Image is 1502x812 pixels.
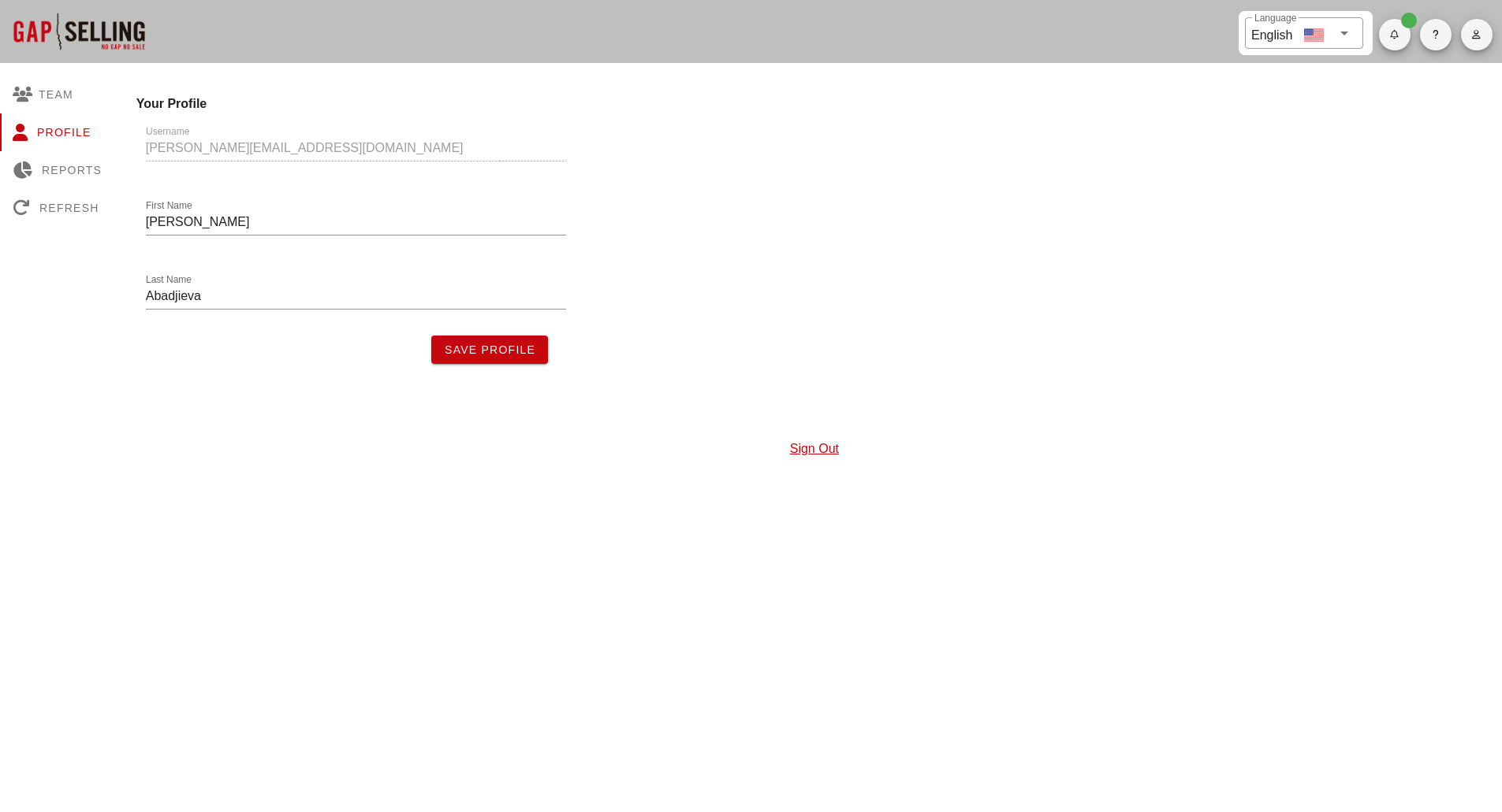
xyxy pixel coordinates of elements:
[1251,22,1292,45] div: English
[431,336,548,364] button: Save Profile
[1254,13,1296,24] label: Language
[444,343,535,356] span: Save Profile
[136,95,1493,113] h4: Your Profile
[1401,13,1417,28] span: Badge
[790,442,839,455] a: Sign Out
[146,200,192,212] label: First Name
[146,126,189,138] label: Username
[1245,17,1363,49] div: LanguageEnglish
[146,274,192,286] label: Last Name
